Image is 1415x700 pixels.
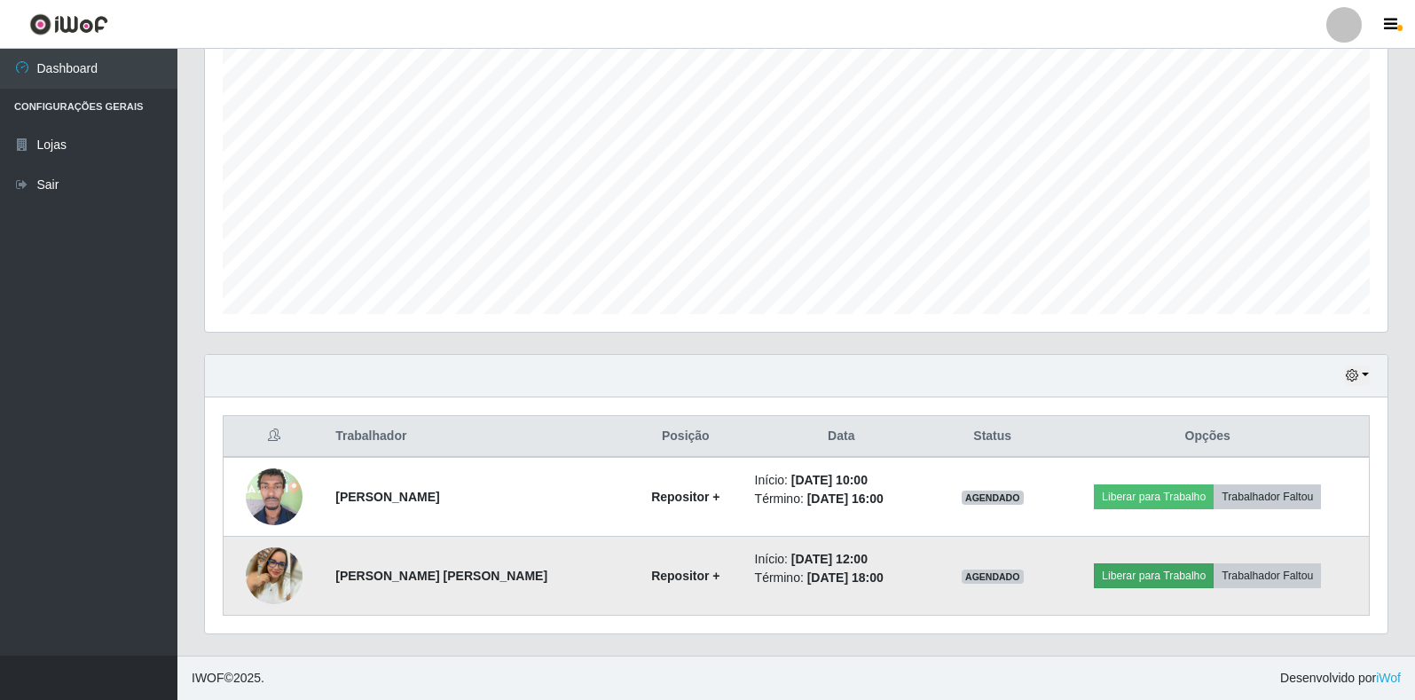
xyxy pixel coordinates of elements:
[29,13,108,35] img: CoreUI Logo
[744,416,939,458] th: Data
[651,569,719,583] strong: Repositor +
[1094,563,1214,588] button: Liberar para Trabalho
[246,547,303,604] img: 1755998859963.jpeg
[1280,669,1401,688] span: Desenvolvido por
[246,459,303,534] img: 1753971325777.jpeg
[791,552,868,566] time: [DATE] 12:00
[1214,484,1321,509] button: Trabalhador Faltou
[1094,484,1214,509] button: Liberar para Trabalho
[192,669,264,688] span: © 2025 .
[755,490,928,508] li: Término:
[755,569,928,587] li: Término:
[1046,416,1369,458] th: Opções
[627,416,744,458] th: Posição
[755,550,928,569] li: Início:
[755,471,928,490] li: Início:
[325,416,627,458] th: Trabalhador
[335,569,547,583] strong: [PERSON_NAME] [PERSON_NAME]
[962,570,1024,584] span: AGENDADO
[651,490,719,504] strong: Repositor +
[791,473,868,487] time: [DATE] 10:00
[962,491,1024,505] span: AGENDADO
[335,490,439,504] strong: [PERSON_NAME]
[807,570,884,585] time: [DATE] 18:00
[939,416,1046,458] th: Status
[807,492,884,506] time: [DATE] 16:00
[192,671,224,685] span: IWOF
[1376,671,1401,685] a: iWof
[1214,563,1321,588] button: Trabalhador Faltou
